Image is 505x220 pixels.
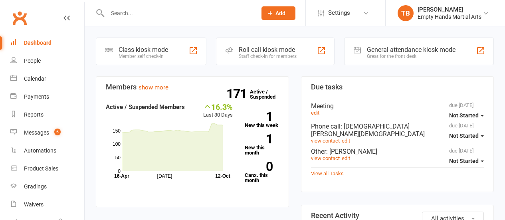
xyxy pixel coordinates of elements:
[24,75,46,82] div: Calendar
[342,155,350,161] a: edit
[328,4,350,22] span: Settings
[418,13,481,20] div: Empty Hands Martial Arts
[24,111,44,118] div: Reports
[105,8,252,19] input: Search...
[24,201,44,208] div: Waivers
[311,123,425,138] span: : [DEMOGRAPHIC_DATA][PERSON_NAME][DEMOGRAPHIC_DATA]
[24,93,49,100] div: Payments
[24,147,56,154] div: Automations
[245,133,273,145] strong: 1
[342,138,350,144] a: edit
[10,70,84,88] a: Calendar
[119,46,168,54] div: Class kiosk mode
[119,54,168,59] div: Member self check-in
[203,102,233,111] div: 16.3%
[10,160,84,178] a: Product Sales
[398,5,414,21] div: TB
[250,83,285,105] a: 171Active / Suspended
[311,155,340,161] a: view contact
[10,106,84,124] a: Reports
[261,6,295,20] button: Add
[10,8,30,28] a: Clubworx
[311,123,484,138] div: Phone call
[311,170,344,176] a: View all Tasks
[24,183,47,190] div: Gradings
[311,148,484,155] div: Other
[326,148,377,155] span: : [PERSON_NAME]
[367,54,455,59] div: Great for the front desk
[245,112,279,128] a: 1New this week
[24,129,49,136] div: Messages
[10,178,84,196] a: Gradings
[239,54,297,59] div: Staff check-in for members
[418,6,481,13] div: [PERSON_NAME]
[449,154,484,168] button: Not Started
[449,133,479,139] span: Not Started
[10,142,84,160] a: Automations
[24,165,58,172] div: Product Sales
[226,88,250,100] strong: 171
[449,108,484,123] button: Not Started
[245,161,273,172] strong: 0
[275,10,285,16] span: Add
[10,196,84,214] a: Waivers
[311,102,484,110] div: Meeting
[311,83,484,91] h3: Due tasks
[10,88,84,106] a: Payments
[10,52,84,70] a: People
[449,158,479,164] span: Not Started
[245,134,279,155] a: 1New this month
[245,111,273,123] strong: 1
[10,34,84,52] a: Dashboard
[54,129,61,135] span: 5
[203,102,233,119] div: Last 30 Days
[239,46,297,54] div: Roll call kiosk mode
[139,84,168,91] a: show more
[106,103,185,111] strong: Active / Suspended Members
[24,40,51,46] div: Dashboard
[24,57,41,64] div: People
[367,46,455,54] div: General attendance kiosk mode
[10,124,84,142] a: Messages 5
[311,110,319,116] a: edit
[449,112,479,119] span: Not Started
[311,212,484,220] h3: Recent Activity
[311,138,340,144] a: view contact
[106,83,279,91] h3: Members
[245,162,279,183] a: 0Canx. this month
